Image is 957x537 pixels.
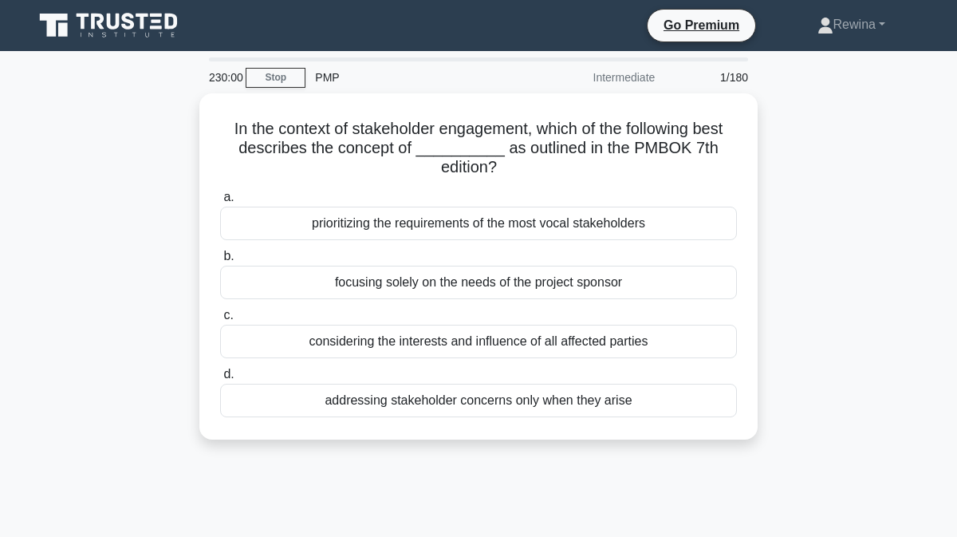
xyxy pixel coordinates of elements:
[223,190,234,203] span: a.
[246,68,305,88] a: Stop
[220,266,737,299] div: focusing solely on the needs of the project sponsor
[525,61,664,93] div: Intermediate
[223,249,234,263] span: b.
[220,384,737,417] div: addressing stakeholder concerns only when they arise
[199,61,246,93] div: 230:00
[220,325,737,358] div: considering the interests and influence of all affected parties
[223,308,233,322] span: c.
[223,367,234,381] span: d.
[219,119,738,178] h5: In the context of stakeholder engagement, which of the following best describes the concept of __...
[654,15,749,35] a: Go Premium
[664,61,758,93] div: 1/180
[220,207,737,240] div: prioritizing the requirements of the most vocal stakeholders
[305,61,525,93] div: PMP
[779,9,924,41] a: Rewina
